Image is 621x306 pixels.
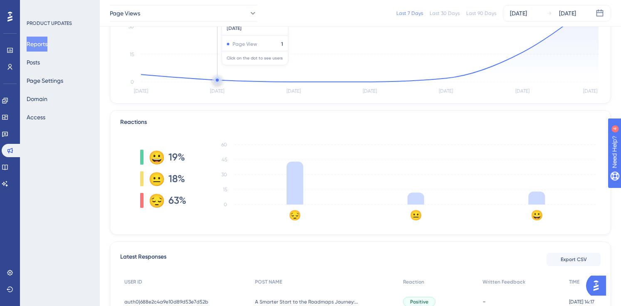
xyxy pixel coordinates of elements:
tspan: [DATE] [134,88,148,94]
button: Access [27,110,45,125]
tspan: 60 [221,142,227,148]
tspan: 45 [222,157,227,163]
iframe: UserGuiding AI Assistant Launcher [586,273,611,298]
tspan: [DATE] [515,88,529,94]
div: Reactions [120,117,601,127]
div: Last 7 Days [396,10,423,17]
tspan: [DATE] [287,88,301,94]
span: 19% [168,151,185,164]
div: Last 30 Days [430,10,460,17]
span: Need Help? [20,2,52,12]
span: auth0|688e2c4a9e10d89d53e7d52b [124,299,208,305]
div: Last 90 Days [466,10,496,17]
tspan: [DATE] [583,88,597,94]
span: Export CSV [561,256,587,263]
div: 4 [58,4,60,11]
div: 😐 [148,172,162,185]
tspan: 15 [130,52,134,57]
span: TIME [569,279,579,285]
tspan: 0 [131,79,134,85]
button: Domain [27,91,47,106]
div: 😀 [148,151,162,164]
div: PRODUCT UPDATES [27,20,72,27]
span: POST NAME [255,279,282,285]
span: A Smarter Start to the Roadmaps Journey: Introducing the New Diagnostic Page! [255,299,359,305]
tspan: 15 [223,187,227,192]
div: [DATE] [510,8,527,18]
span: Written Feedback [482,279,525,285]
button: Export CSV [547,253,601,266]
span: Page Views [110,8,140,18]
text: 😀 [531,209,543,221]
button: Page Views [110,5,257,22]
tspan: 30 [221,172,227,178]
span: Reaction [403,279,424,285]
text: 😔 [289,209,301,221]
div: [DATE] [559,8,576,18]
span: 63% [168,194,186,207]
tspan: [DATE] [439,88,453,94]
span: 18% [168,172,185,185]
button: Reports [27,37,47,52]
div: - [482,298,561,306]
span: [DATE] 14:17 [569,299,594,305]
button: Posts [27,55,40,70]
tspan: [DATE] [210,88,224,94]
span: Latest Responses [120,252,166,267]
tspan: [DATE] [363,88,377,94]
tspan: 30 [128,24,134,30]
span: USER ID [124,279,142,285]
tspan: 0 [224,202,227,207]
span: Positive [410,299,428,305]
div: 😔 [148,194,162,207]
button: Page Settings [27,73,63,88]
text: 😐 [410,209,422,221]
